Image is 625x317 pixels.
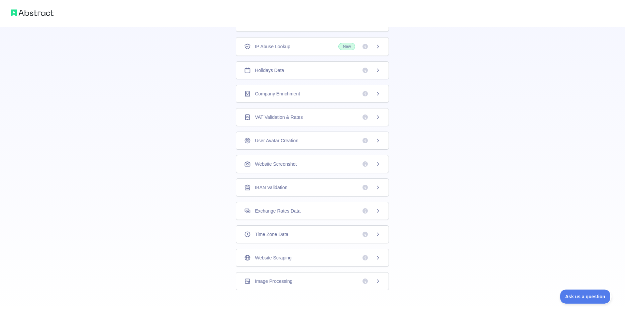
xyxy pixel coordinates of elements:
[255,161,297,167] span: Website Screenshot
[11,8,54,17] img: Abstract logo
[560,290,612,304] iframe: Toggle Customer Support
[255,184,287,191] span: IBAN Validation
[338,43,355,50] span: New
[255,278,292,285] span: Image Processing
[255,114,303,121] span: VAT Validation & Rates
[255,43,290,50] span: IP Abuse Lookup
[255,90,300,97] span: Company Enrichment
[255,254,291,261] span: Website Scraping
[255,67,284,74] span: Holidays Data
[255,137,298,144] span: User Avatar Creation
[255,208,300,214] span: Exchange Rates Data
[255,231,288,238] span: Time Zone Data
